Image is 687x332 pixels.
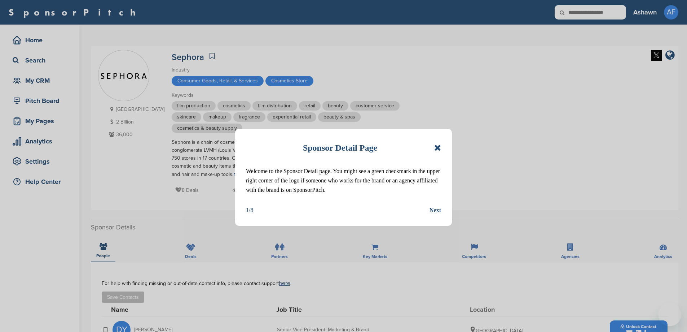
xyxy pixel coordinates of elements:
[658,303,681,326] iframe: Button to launch messaging window
[303,140,377,156] h1: Sponsor Detail Page
[246,206,253,215] div: 1/8
[430,206,441,215] button: Next
[246,167,441,195] p: Welcome to the Sponsor Detail page. You might see a green checkmark in the upper right corner of ...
